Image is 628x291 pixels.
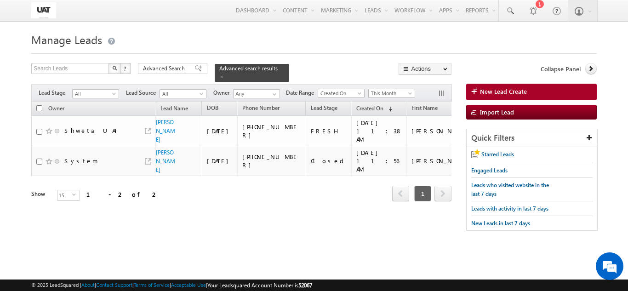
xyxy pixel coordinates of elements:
[72,89,119,98] a: All
[369,89,412,97] span: This Month
[156,119,175,143] a: [PERSON_NAME]
[407,103,442,115] a: First Name
[311,157,347,165] div: Closed
[306,103,342,115] a: Lead Stage
[471,182,549,197] span: Leads who visited website in the last 7 days
[311,127,347,135] div: FRESH
[73,90,116,98] span: All
[356,105,383,112] span: Created On
[318,89,365,98] a: Created On
[411,127,472,135] div: [PERSON_NAME]
[124,64,128,72] span: ?
[219,65,278,72] span: Advanced search results
[233,89,280,98] input: Type to Search
[48,105,64,112] span: Owner
[57,190,72,200] span: 15
[31,32,102,47] span: Manage Leads
[96,282,132,288] a: Contact Support
[156,103,193,115] a: Lead Name
[207,157,233,165] div: [DATE]
[31,281,312,290] span: © 2025 LeadSquared | | | | |
[202,103,223,115] a: DOB
[64,126,118,135] div: Shweta UAT
[242,123,302,139] div: [PHONE_NUMBER]
[434,186,451,201] span: next
[120,63,131,74] button: ?
[480,108,514,116] span: Import Lead
[143,64,188,73] span: Advanced Search
[126,89,160,97] span: Lead Source
[36,105,42,111] input: Check all records
[31,190,50,198] div: Show
[298,282,312,289] span: 52067
[481,151,514,158] span: Starred Leads
[160,89,206,98] a: All
[392,187,409,201] a: prev
[286,89,318,97] span: Date Range
[352,103,397,115] a: Created On (sorted descending)
[392,186,409,201] span: prev
[471,167,508,174] span: Engaged Leads
[411,104,438,111] span: First Name
[399,63,451,74] button: Actions
[318,89,362,97] span: Created On
[207,127,233,135] div: [DATE]
[480,87,527,96] span: New Lead Create
[471,205,548,212] span: Leads with activity in last 7 days
[81,282,95,288] a: About
[467,129,597,147] div: Quick Filters
[466,84,597,100] a: New Lead Create
[414,186,431,201] span: 1
[238,103,284,115] a: Phone Number
[242,104,280,111] span: Phone Number
[207,282,312,289] span: Your Leadsquared Account Number is
[311,104,337,111] span: Lead Stage
[213,89,233,97] span: Owner
[368,89,415,98] a: This Month
[471,220,530,227] span: New Leads in last 7 days
[171,282,206,288] a: Acceptable Use
[385,105,392,113] span: (sorted descending)
[268,90,279,99] a: Show All Items
[86,189,159,200] div: 1 - 2 of 2
[64,157,98,165] div: System
[242,153,302,169] div: [PHONE_NUMBER]
[160,90,204,98] span: All
[72,193,80,197] span: select
[541,65,581,73] span: Collapse Panel
[134,282,170,288] a: Terms of Service
[207,104,218,111] span: DOB
[356,119,402,143] div: [DATE] 11:38 AM
[156,149,175,173] a: [PERSON_NAME]
[411,157,472,165] div: [PERSON_NAME]
[434,187,451,201] a: next
[31,2,56,18] img: Custom Logo
[39,89,72,97] span: Lead Stage
[112,66,117,70] img: Search
[356,148,402,173] div: [DATE] 11:56 AM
